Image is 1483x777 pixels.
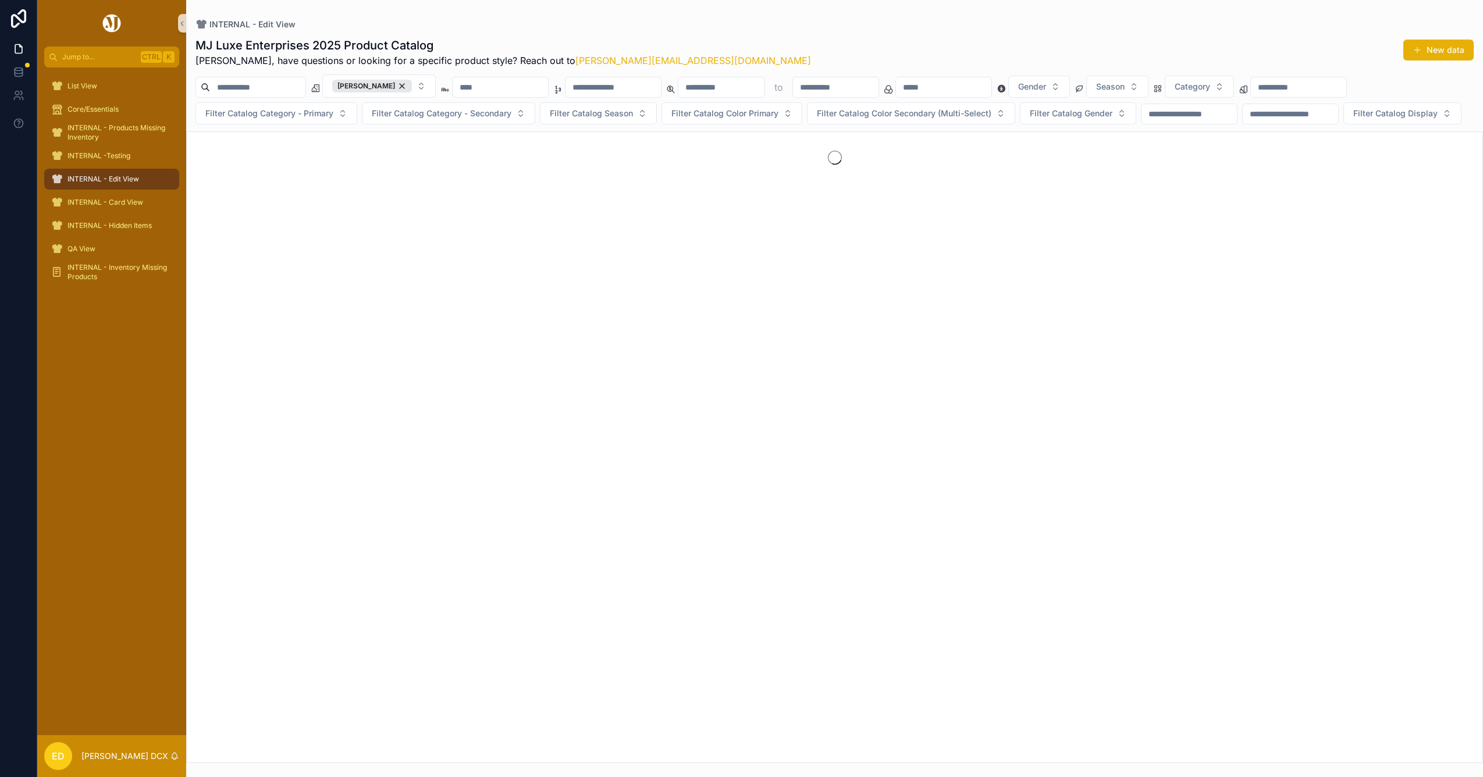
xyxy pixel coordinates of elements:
span: INTERNAL - Edit View [67,174,139,184]
span: INTERNAL - Hidden Items [67,221,152,230]
button: Select Button [540,102,657,124]
a: INTERNAL - Card View [44,192,179,213]
button: Select Button [662,102,802,124]
a: Core/Essentials [44,99,179,120]
span: QA View [67,244,95,254]
button: Jump to...CtrlK [44,47,179,67]
span: Ctrl [141,51,162,63]
span: Gender [1018,81,1046,92]
span: Filter Catalog Color Secondary (Multi-Select) [817,108,991,119]
span: Filter Catalog Display [1353,108,1438,119]
p: [PERSON_NAME] DCX [81,750,168,762]
span: [PERSON_NAME], have questions or looking for a specific product style? Reach out to [195,54,811,67]
span: INTERNAL - Edit View [209,19,296,30]
button: Select Button [1165,76,1234,98]
span: Filter Catalog Category - Primary [205,108,333,119]
a: INTERNAL - Edit View [195,19,296,30]
p: to [774,80,783,94]
a: INTERNAL -Testing [44,145,179,166]
a: INTERNAL - Inventory Missing Products [44,262,179,283]
button: New data [1403,40,1474,60]
button: Select Button [362,102,535,124]
button: Select Button [1086,76,1148,98]
div: scrollable content [37,67,186,298]
button: Select Button [807,102,1015,124]
button: Select Button [1008,76,1070,98]
span: K [164,52,173,62]
h1: MJ Luxe Enterprises 2025 Product Catalog [195,37,811,54]
span: INTERNAL - Card View [67,198,143,207]
a: INTERNAL - Edit View [44,169,179,190]
span: Season [1096,81,1125,92]
span: Filter Catalog Season [550,108,633,119]
button: Select Button [1343,102,1461,124]
span: Category [1175,81,1210,92]
span: ED [52,749,65,763]
a: List View [44,76,179,97]
a: QA View [44,238,179,259]
a: [PERSON_NAME][EMAIL_ADDRESS][DOMAIN_NAME] [575,55,811,66]
a: INTERNAL - Products Missing Inventory [44,122,179,143]
span: Filter Catalog Color Primary [671,108,778,119]
button: Select Button [322,74,436,98]
span: Core/Essentials [67,105,119,114]
button: Select Button [1020,102,1136,124]
a: INTERNAL - Hidden Items [44,215,179,236]
button: Unselect PETER_MILLAR [332,80,412,92]
button: Select Button [195,102,357,124]
img: App logo [101,14,123,33]
span: INTERNAL - Products Missing Inventory [67,123,168,142]
span: Jump to... [62,52,136,62]
span: INTERNAL - Inventory Missing Products [67,263,168,281]
span: Filter Catalog Gender [1030,108,1112,119]
span: List View [67,81,97,91]
span: Filter Catalog Category - Secondary [372,108,511,119]
div: [PERSON_NAME] [332,80,412,92]
span: INTERNAL -Testing [67,151,130,161]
